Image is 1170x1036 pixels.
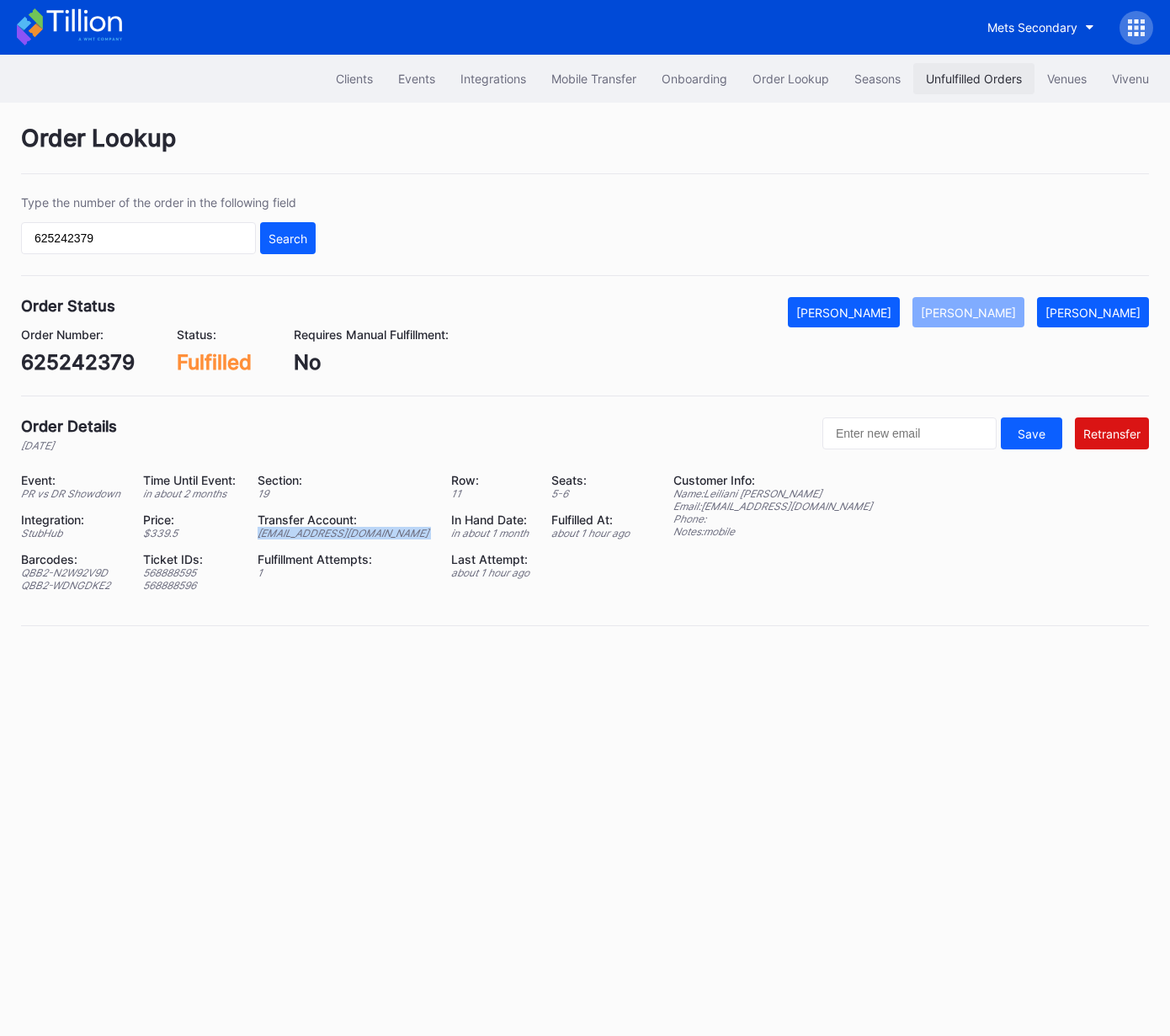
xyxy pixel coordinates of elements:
[551,473,631,487] div: Seats:
[21,487,122,500] div: PR vs DR Showdown
[143,579,237,592] div: 568888596
[1083,427,1141,441] div: Retransfer
[921,305,1016,320] div: [PERSON_NAME]
[796,305,891,320] div: [PERSON_NAME]
[788,297,900,327] button: [PERSON_NAME]
[21,124,1149,174] div: Order Lookup
[987,20,1077,35] div: Mets Secondary
[912,297,1024,327] button: [PERSON_NAME]
[323,63,386,94] button: Clients
[143,552,237,566] div: Ticket IDs:
[913,63,1034,94] button: Unfulfilled Orders
[258,473,430,487] div: Section:
[336,72,373,86] div: Clients
[294,327,449,342] div: Requires Manual Fulfillment:
[21,327,135,342] div: Order Number:
[143,527,237,539] div: $ 339.5
[294,350,449,375] div: No
[451,513,531,527] div: In Hand Date:
[740,63,842,94] button: Order Lookup
[1047,72,1087,86] div: Venues
[975,12,1107,43] button: Mets Secondary
[269,231,307,246] div: Search
[822,417,997,449] input: Enter new email
[1001,417,1062,449] button: Save
[539,63,649,94] button: Mobile Transfer
[177,327,252,342] div: Status:
[398,72,435,86] div: Events
[21,439,117,452] div: [DATE]
[258,527,430,539] div: [EMAIL_ADDRESS][DOMAIN_NAME]
[1018,427,1045,441] div: Save
[451,527,531,539] div: in about 1 month
[551,487,631,500] div: 5 - 6
[21,527,122,539] div: StubHub
[926,72,1022,86] div: Unfulfilled Orders
[662,72,727,86] div: Onboarding
[673,525,872,538] div: Notes: mobile
[673,513,872,525] div: Phone:
[21,473,122,487] div: Event:
[448,63,539,94] button: Integrations
[1112,72,1149,86] div: Vivenu
[21,552,122,566] div: Barcodes:
[258,487,430,500] div: 19
[673,473,872,487] div: Customer Info:
[854,72,901,86] div: Seasons
[143,513,237,527] div: Price:
[1075,417,1149,449] button: Retransfer
[258,513,430,527] div: Transfer Account:
[673,500,872,513] div: Email: [EMAIL_ADDRESS][DOMAIN_NAME]
[1037,297,1149,327] button: [PERSON_NAME]
[460,72,526,86] div: Integrations
[258,566,430,579] div: 1
[21,417,117,435] div: Order Details
[258,552,430,566] div: Fulfillment Attempts:
[21,579,122,592] div: QBB2-WDNGDKE2
[143,473,237,487] div: Time Until Event:
[1099,63,1162,94] button: Vivenu
[21,350,135,375] div: 625242379
[551,513,631,527] div: Fulfilled At:
[260,222,316,254] button: Search
[451,566,531,579] div: about 1 hour ago
[551,527,631,539] div: about 1 hour ago
[649,63,740,94] button: Onboarding
[21,566,122,579] div: QBB2-N2W92V9D
[21,513,122,527] div: Integration:
[753,72,829,86] div: Order Lookup
[386,63,448,94] button: Events
[551,72,636,86] div: Mobile Transfer
[451,552,531,566] div: Last Attempt:
[673,487,872,500] div: Name: Leiliani [PERSON_NAME]
[451,473,531,487] div: Row:
[1045,305,1141,320] div: [PERSON_NAME]
[842,63,913,94] button: Seasons
[451,487,531,500] div: 11
[143,487,237,500] div: in about 2 months
[1034,63,1099,94] button: Venues
[143,566,237,579] div: 568888595
[21,297,115,315] div: Order Status
[21,222,256,254] input: GT59662
[21,195,316,210] div: Type the number of the order in the following field
[177,350,252,375] div: Fulfilled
